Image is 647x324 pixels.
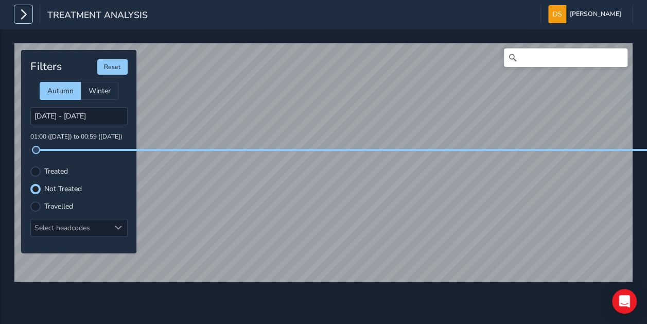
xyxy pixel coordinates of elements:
[31,219,110,236] div: Select headcodes
[44,185,82,193] label: Not Treated
[44,168,68,175] label: Treated
[14,43,633,289] canvas: Map
[504,48,627,67] input: Search
[47,86,74,96] span: Autumn
[548,5,566,23] img: diamond-layout
[89,86,111,96] span: Winter
[548,5,625,23] button: [PERSON_NAME]
[40,82,81,100] div: Autumn
[97,59,128,75] button: Reset
[570,5,621,23] span: [PERSON_NAME]
[30,60,62,73] h4: Filters
[612,289,637,314] div: Open Intercom Messenger
[30,132,128,142] p: 01:00 ([DATE]) to 00:59 ([DATE])
[81,82,118,100] div: Winter
[44,203,73,210] label: Travelled
[47,9,148,23] span: Treatment Analysis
